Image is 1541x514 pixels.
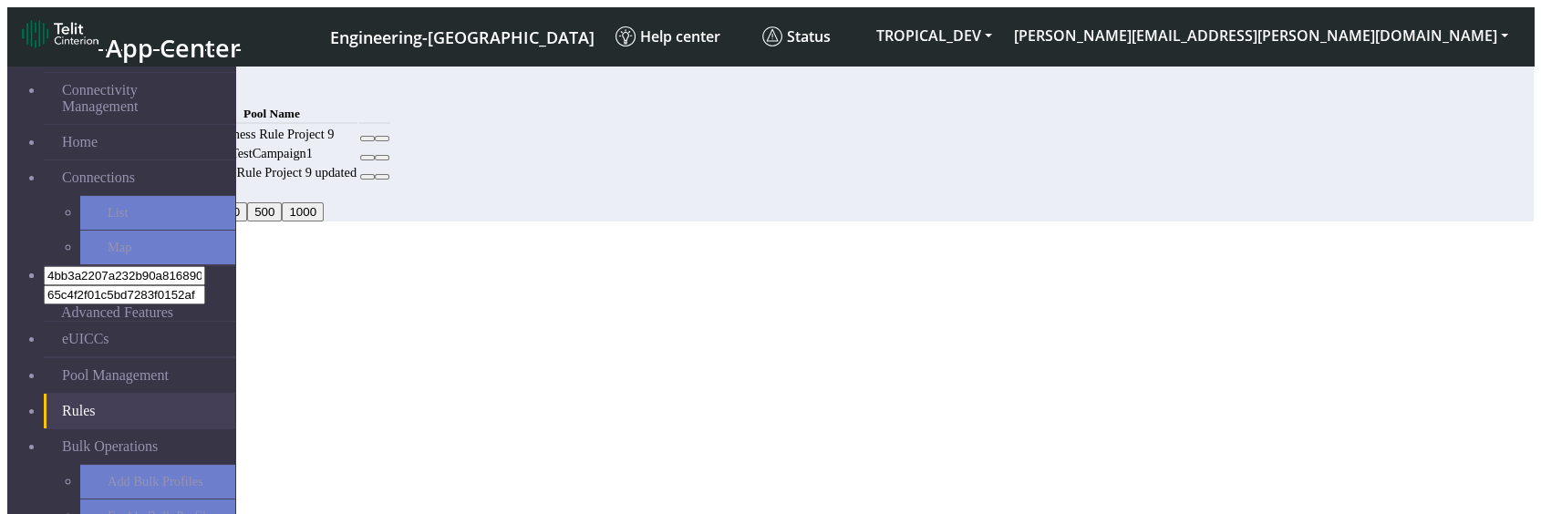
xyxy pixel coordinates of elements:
[108,205,128,221] span: List
[62,170,135,186] span: Connections
[22,19,98,48] img: logo-telit-cinterion-gw-new.png
[22,15,238,58] a: App Center
[186,164,357,181] td: Business Rule Project 9 updated
[186,145,357,162] td: TestCampaign1
[44,125,235,159] a: Home
[121,67,1306,83] div: Rules
[186,126,357,143] td: Business Rule Project 9
[615,26,636,46] img: knowledge.svg
[247,202,282,221] button: 500
[755,19,865,54] a: Status
[282,202,324,221] button: 1000
[80,196,235,230] a: List
[865,19,1003,52] button: TROPICAL_DEV
[762,26,831,46] span: Status
[44,160,235,195] a: Connections
[106,31,241,65] span: App Center
[615,26,720,46] span: Help center
[330,26,595,48] span: Engineering-[GEOGRAPHIC_DATA]
[329,19,594,53] a: Your current platform instance
[762,26,782,46] img: status.svg
[1003,19,1519,52] button: [PERSON_NAME][EMAIL_ADDRESS][PERSON_NAME][DOMAIN_NAME]
[44,73,235,124] a: Connectivity Management
[608,19,755,54] a: Help center
[243,107,300,120] span: Pool Name
[121,202,1306,221] div: 20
